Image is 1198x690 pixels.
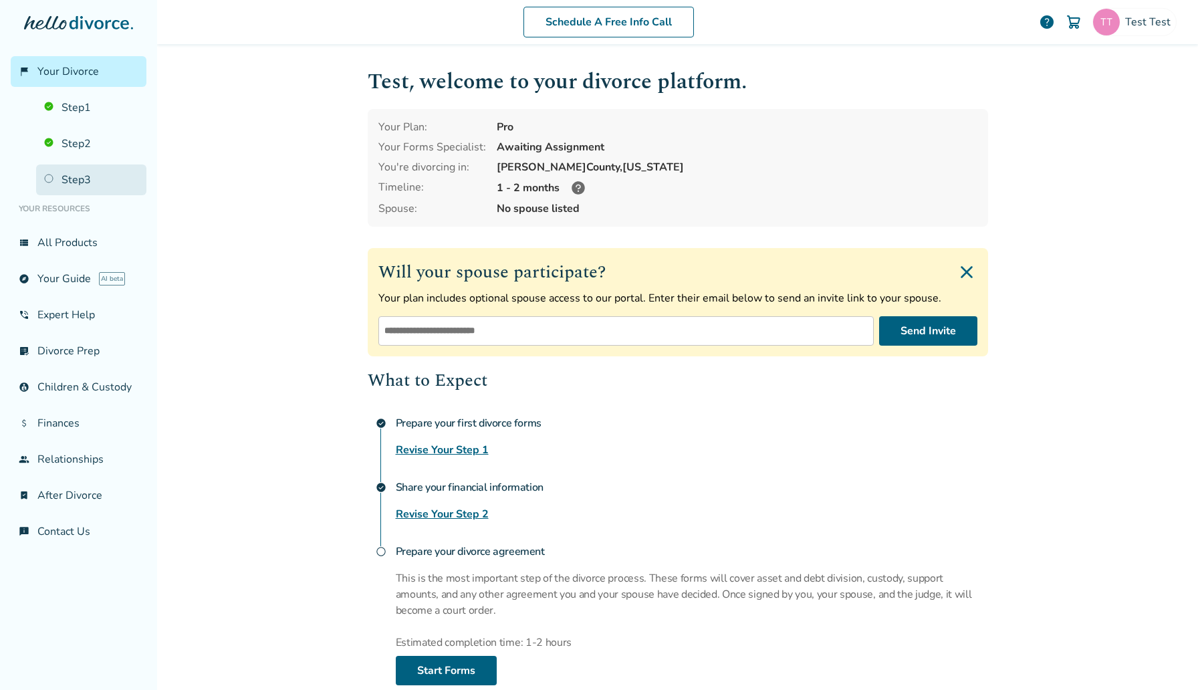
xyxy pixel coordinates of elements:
[19,490,29,501] span: bookmark_check
[497,201,977,216] span: No spouse listed
[11,227,146,258] a: view_listAll Products
[396,506,489,522] a: Revise Your Step 2
[368,367,988,394] h2: What to Expect
[19,273,29,284] span: explore
[11,444,146,475] a: groupRelationships
[11,56,146,87] a: flag_2Your Divorce
[523,7,694,37] a: Schedule A Free Info Call
[396,618,988,651] p: Estimated completion time: 1-2 hours
[19,237,29,248] span: view_list
[37,64,99,79] span: Your Divorce
[11,408,146,439] a: attach_moneyFinances
[378,180,486,196] div: Timeline:
[11,300,146,330] a: phone_in_talkExpert Help
[497,140,977,154] div: Awaiting Assignment
[19,66,29,77] span: flag_2
[36,128,146,159] a: Step2
[956,261,977,283] img: Close invite form
[36,164,146,195] a: Step3
[396,570,988,618] p: This is the most important step of the divorce process. These forms will cover asset and debt div...
[368,66,988,98] h1: Test , welcome to your divorce platform.
[11,516,146,547] a: chat_infoContact Us
[11,480,146,511] a: bookmark_checkAfter Divorce
[378,140,486,154] div: Your Forms Specialist:
[36,92,146,123] a: Step1
[99,272,125,285] span: AI beta
[11,372,146,402] a: account_childChildren & Custody
[378,259,977,285] h2: Will your spouse participate?
[497,160,977,175] div: [PERSON_NAME] County, [US_STATE]
[1093,9,1120,35] img: sephiroth.jedidiah@freedrops.org
[1066,14,1082,30] img: Cart
[396,410,988,437] h4: Prepare your first divorce forms
[1039,14,1055,30] a: help
[11,263,146,294] a: exploreYour GuideAI beta
[396,656,497,685] a: Start Forms
[376,482,386,493] span: check_circle
[396,442,489,458] a: Revise Your Step 1
[378,291,977,306] p: Your plan includes optional spouse access to our portal. Enter their email below to send an invit...
[11,336,146,366] a: list_alt_checkDivorce Prep
[376,418,386,429] span: check_circle
[497,180,977,196] div: 1 - 2 months
[19,346,29,356] span: list_alt_check
[19,310,29,320] span: phone_in_talk
[396,538,988,565] h4: Prepare your divorce agreement
[378,201,486,216] span: Spouse:
[378,120,486,134] div: Your Plan:
[19,418,29,429] span: attach_money
[497,120,977,134] div: Pro
[19,454,29,465] span: group
[19,526,29,537] span: chat_info
[19,382,29,392] span: account_child
[879,316,977,346] button: Send Invite
[396,474,988,501] h4: Share your financial information
[1125,15,1176,29] span: Test Test
[376,546,386,557] span: radio_button_unchecked
[378,160,486,175] div: You're divorcing in:
[11,195,146,222] li: Your Resources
